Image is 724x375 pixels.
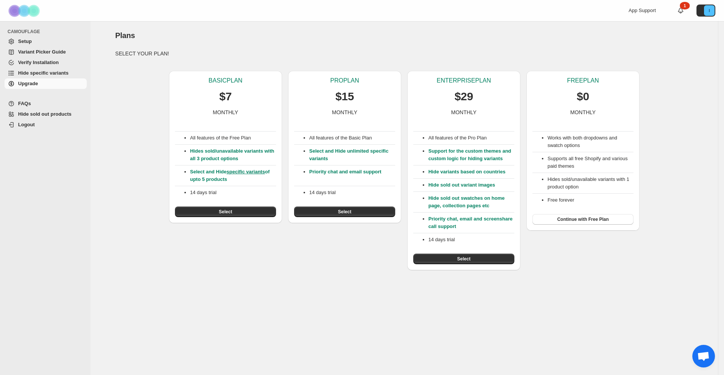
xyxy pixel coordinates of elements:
p: Hide sold out swatches on home page, collection pages etc [428,194,514,210]
span: Select [457,256,470,262]
p: $7 [219,89,232,104]
div: Open chat [692,345,715,367]
button: Select [294,207,395,217]
li: Hides sold/unavailable variants with 1 product option [548,176,633,191]
span: Select [338,209,351,215]
p: Select and Hide of upto 5 products [190,168,276,183]
p: All features of the Basic Plan [309,134,395,142]
p: MONTHLY [332,109,357,116]
p: Hide variants based on countries [428,168,514,176]
button: Avatar with initials I [696,5,715,17]
p: Priority chat, email and screenshare call support [428,215,514,230]
a: Logout [5,119,87,130]
span: CAMOUFLAGE [8,29,87,35]
p: Hides sold/unavailable variants with all 3 product options [190,147,276,162]
span: Continue with Free Plan [557,216,609,222]
span: Hide sold out products [18,111,72,117]
a: Setup [5,36,87,47]
p: All features of the Pro Plan [428,134,514,142]
p: $29 [454,89,473,104]
a: Hide sold out products [5,109,87,119]
span: Verify Installation [18,60,59,65]
span: Upgrade [18,81,38,86]
li: Supports all free Shopify and various paid themes [548,155,633,170]
p: 14 days trial [309,189,395,196]
p: MONTHLY [570,109,595,116]
a: specific variants [227,169,265,174]
a: Variant Picker Guide [5,47,87,57]
button: Continue with Free Plan [532,214,633,225]
p: MONTHLY [213,109,238,116]
a: 1 [677,7,684,14]
a: Hide specific variants [5,68,87,78]
span: Hide specific variants [18,70,69,76]
a: Verify Installation [5,57,87,68]
p: FREE PLAN [567,77,599,84]
p: $0 [577,89,589,104]
li: Free forever [548,196,633,204]
a: Upgrade [5,78,87,89]
span: Select [219,209,232,215]
p: BASIC PLAN [209,77,242,84]
p: All features of the Free Plan [190,134,276,142]
img: Camouflage [6,0,44,21]
button: Select [413,254,514,264]
p: SELECT YOUR PLAN! [115,50,693,57]
button: Select [175,207,276,217]
p: $15 [335,89,354,104]
text: I [709,8,710,13]
p: PRO PLAN [330,77,359,84]
p: Hide sold out variant images [428,181,514,189]
p: MONTHLY [451,109,476,116]
p: Select and Hide unlimited specific variants [309,147,395,162]
p: 14 days trial [428,236,514,243]
span: Setup [18,38,32,44]
p: ENTERPRISE PLAN [437,77,491,84]
span: App Support [629,8,656,13]
p: Priority chat and email support [309,168,395,183]
p: Support for the custom themes and custom logic for hiding variants [428,147,514,162]
span: Logout [18,122,35,127]
a: FAQs [5,98,87,109]
span: Plans [115,31,135,40]
span: Variant Picker Guide [18,49,66,55]
li: Works with both dropdowns and swatch options [548,134,633,149]
span: FAQs [18,101,31,106]
span: Avatar with initials I [704,5,715,16]
p: 14 days trial [190,189,276,196]
div: 1 [680,2,690,9]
